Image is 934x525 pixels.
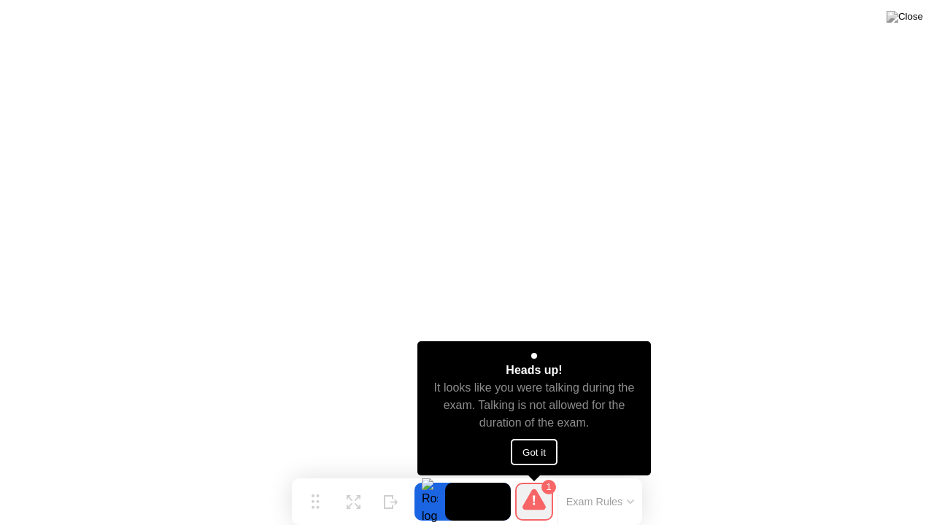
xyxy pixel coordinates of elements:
button: Exam Rules [562,495,639,508]
div: It looks like you were talking during the exam. Talking is not allowed for the duration of the exam. [431,379,638,432]
img: Close [887,11,923,23]
button: Got it [511,439,557,465]
div: Heads up! [506,362,562,379]
div: 1 [541,480,556,494]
